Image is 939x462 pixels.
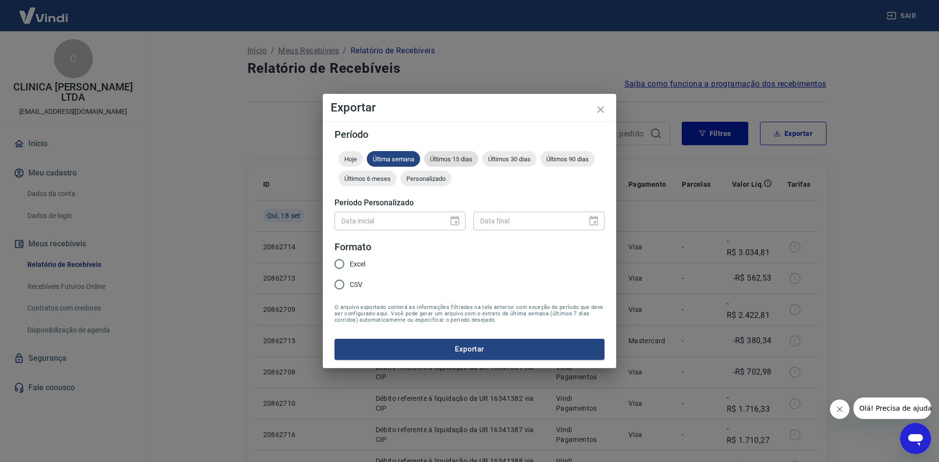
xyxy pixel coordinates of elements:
div: Últimos 6 meses [338,171,397,186]
span: Últimos 15 dias [424,155,478,163]
span: Olá! Precisa de ajuda? [6,7,82,15]
button: Exportar [335,339,604,359]
div: Últimos 30 dias [482,151,537,167]
span: Últimos 90 dias [540,155,595,163]
span: CSV [350,280,362,290]
h5: Período [335,130,604,139]
span: Últimos 6 meses [338,175,397,182]
span: Personalizado [401,175,451,182]
iframe: Botão para abrir a janela de mensagens [900,423,931,454]
span: Última semana [367,155,420,163]
button: close [589,98,612,121]
legend: Formato [335,240,371,254]
div: Última semana [367,151,420,167]
iframe: Mensagem da empresa [853,397,931,419]
div: Personalizado [401,171,451,186]
span: O arquivo exportado conterá as informações filtradas na tela anterior com exceção do período que ... [335,304,604,323]
span: Últimos 30 dias [482,155,537,163]
iframe: Fechar mensagem [830,399,850,419]
div: Últimos 90 dias [540,151,595,167]
h4: Exportar [331,102,608,113]
input: DD/MM/YYYY [335,212,441,230]
div: Hoje [338,151,363,167]
div: Últimos 15 dias [424,151,478,167]
span: Hoje [338,155,363,163]
input: DD/MM/YYYY [473,212,580,230]
span: Excel [350,259,365,269]
h5: Período Personalizado [335,198,604,208]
